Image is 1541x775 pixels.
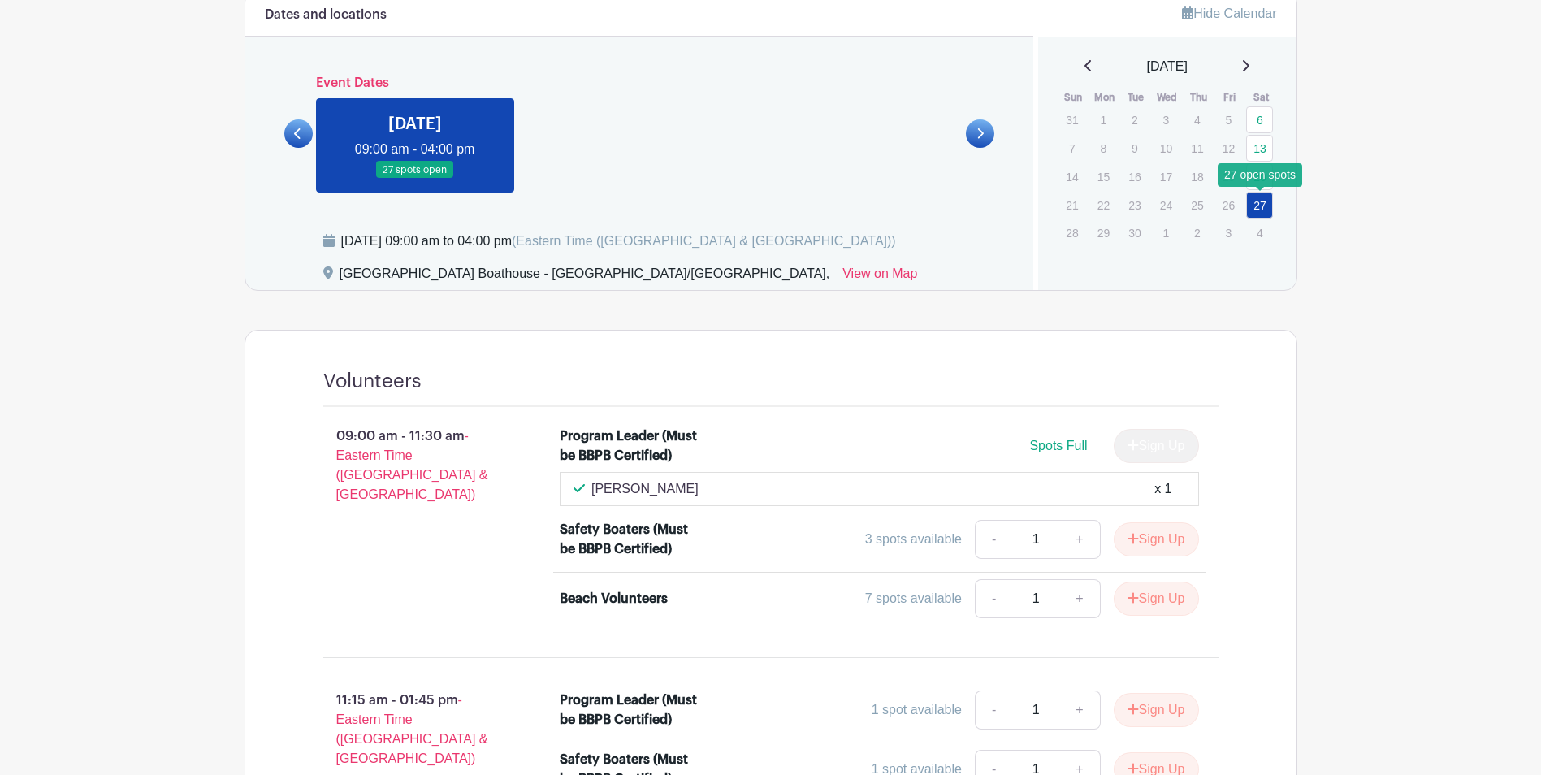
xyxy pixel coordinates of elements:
p: 23 [1121,193,1148,218]
p: 31 [1058,107,1085,132]
p: 1 [1090,107,1117,132]
div: Beach Volunteers [560,589,668,608]
div: 3 spots available [865,530,962,549]
th: Sun [1058,89,1089,106]
p: 5 [1215,107,1242,132]
h4: Volunteers [323,370,422,393]
p: 4 [1184,107,1210,132]
div: 1 spot available [872,700,962,720]
th: Wed [1152,89,1184,106]
p: 25 [1184,193,1210,218]
p: 15 [1090,164,1117,189]
p: 21 [1058,193,1085,218]
div: [GEOGRAPHIC_DATA] Boathouse - [GEOGRAPHIC_DATA]/[GEOGRAPHIC_DATA], [340,264,830,290]
h6: Event Dates [313,76,967,91]
p: 3 [1153,107,1180,132]
th: Sat [1245,89,1277,106]
div: Program Leader (Must be BBPB Certified) [560,426,700,465]
p: 14 [1058,164,1085,189]
span: Spots Full [1029,439,1087,452]
p: 22 [1090,193,1117,218]
th: Fri [1214,89,1246,106]
a: + [1059,520,1100,559]
p: 2 [1121,107,1148,132]
p: 24 [1153,193,1180,218]
a: - [975,520,1012,559]
p: 18 [1184,164,1210,189]
a: 13 [1246,135,1273,162]
p: 3 [1215,220,1242,245]
th: Tue [1120,89,1152,106]
p: 4 [1246,220,1273,245]
p: 30 [1121,220,1148,245]
p: 12 [1215,136,1242,161]
p: 1 [1153,220,1180,245]
p: 11:15 am - 01:45 pm [297,684,535,775]
p: 8 [1090,136,1117,161]
p: 7 [1058,136,1085,161]
a: 27 [1246,192,1273,219]
p: 9 [1121,136,1148,161]
a: + [1059,579,1100,618]
p: [PERSON_NAME] [591,479,699,499]
div: Program Leader (Must be BBPB Certified) [560,691,700,730]
p: 10 [1153,136,1180,161]
span: (Eastern Time ([GEOGRAPHIC_DATA] & [GEOGRAPHIC_DATA])) [512,234,896,248]
p: 2 [1184,220,1210,245]
a: 6 [1246,106,1273,133]
a: - [975,579,1012,618]
button: Sign Up [1114,693,1199,727]
p: 09:00 am - 11:30 am [297,420,535,511]
button: Sign Up [1114,522,1199,556]
p: 26 [1215,193,1242,218]
p: 28 [1058,220,1085,245]
th: Mon [1089,89,1121,106]
h6: Dates and locations [265,7,387,23]
p: 29 [1090,220,1117,245]
button: Sign Up [1114,582,1199,616]
p: 11 [1184,136,1210,161]
a: + [1059,691,1100,730]
p: 19 [1215,164,1242,189]
div: 7 spots available [865,589,962,608]
a: - [975,691,1012,730]
a: View on Map [842,264,917,290]
div: 27 open spots [1218,163,1302,187]
p: 16 [1121,164,1148,189]
th: Thu [1183,89,1214,106]
div: Safety Boaters (Must be BBPB Certified) [560,520,700,559]
p: 17 [1153,164,1180,189]
span: [DATE] [1147,57,1188,76]
div: x 1 [1154,479,1171,499]
div: [DATE] 09:00 am to 04:00 pm [341,232,896,251]
a: Hide Calendar [1182,6,1276,20]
